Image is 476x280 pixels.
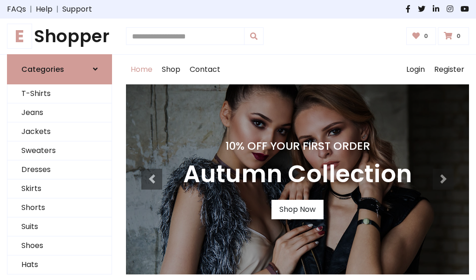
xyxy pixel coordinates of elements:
[157,55,185,84] a: Shop
[7,160,112,179] a: Dresses
[183,160,412,189] h3: Autumn Collection
[7,26,112,47] h1: Shopper
[126,55,157,84] a: Home
[7,84,112,103] a: T-Shirts
[53,4,62,15] span: |
[7,255,112,274] a: Hats
[454,32,463,40] span: 0
[62,4,92,15] a: Support
[7,141,112,160] a: Sweaters
[185,55,225,84] a: Contact
[7,4,26,15] a: FAQs
[7,122,112,141] a: Jackets
[7,179,112,198] a: Skirts
[21,65,64,74] h6: Categories
[7,54,112,84] a: Categories
[7,24,32,49] span: E
[183,140,412,153] h4: 10% Off Your First Order
[7,198,112,217] a: Shorts
[422,32,430,40] span: 0
[406,27,436,45] a: 0
[36,4,53,15] a: Help
[26,4,36,15] span: |
[402,55,430,84] a: Login
[430,55,469,84] a: Register
[7,103,112,122] a: Jeans
[271,200,324,219] a: Shop Now
[7,26,112,47] a: EShopper
[7,236,112,255] a: Shoes
[438,27,469,45] a: 0
[7,217,112,236] a: Suits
